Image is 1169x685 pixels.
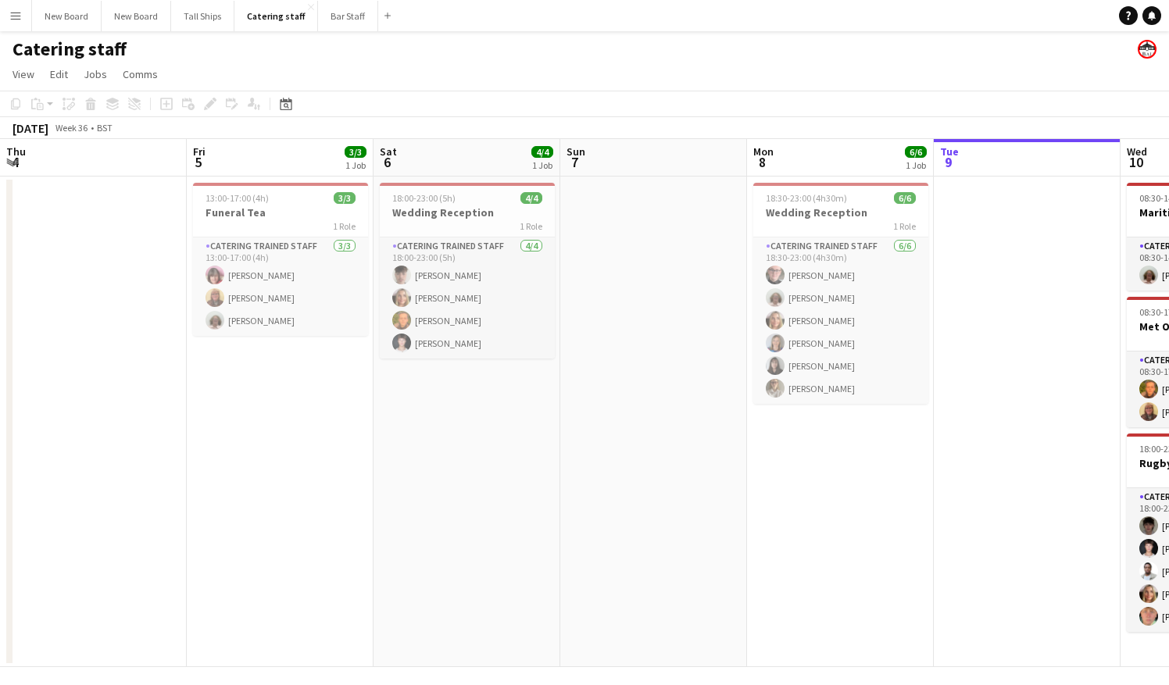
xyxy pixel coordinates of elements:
[4,153,26,171] span: 4
[333,220,356,232] span: 1 Role
[13,67,34,81] span: View
[905,146,927,158] span: 6/6
[938,153,959,171] span: 9
[193,237,368,336] app-card-role: Catering trained staff3/313:00-17:00 (4h)[PERSON_NAME][PERSON_NAME][PERSON_NAME]
[894,192,916,204] span: 6/6
[345,146,366,158] span: 3/3
[123,67,158,81] span: Comms
[531,146,553,158] span: 4/4
[52,122,91,134] span: Week 36
[32,1,102,31] button: New Board
[206,192,269,204] span: 13:00-17:00 (4h)
[377,153,397,171] span: 6
[50,67,68,81] span: Edit
[532,159,552,171] div: 1 Job
[116,64,164,84] a: Comms
[520,192,542,204] span: 4/4
[44,64,74,84] a: Edit
[380,144,397,159] span: Sat
[564,153,585,171] span: 7
[13,120,48,136] div: [DATE]
[753,237,928,404] app-card-role: Catering trained staff6/618:30-23:00 (4h30m)[PERSON_NAME][PERSON_NAME][PERSON_NAME][PERSON_NAME][...
[191,153,206,171] span: 5
[893,220,916,232] span: 1 Role
[97,122,113,134] div: BST
[940,144,959,159] span: Tue
[1124,153,1147,171] span: 10
[13,37,127,61] h1: Catering staff
[753,183,928,404] app-job-card: 18:30-23:00 (4h30m)6/6Wedding Reception1 RoleCatering trained staff6/618:30-23:00 (4h30m)[PERSON_...
[1127,144,1147,159] span: Wed
[234,1,318,31] button: Catering staff
[906,159,926,171] div: 1 Job
[334,192,356,204] span: 3/3
[318,1,378,31] button: Bar Staff
[392,192,456,204] span: 18:00-23:00 (5h)
[567,144,585,159] span: Sun
[766,192,847,204] span: 18:30-23:00 (4h30m)
[751,153,774,171] span: 8
[193,205,368,219] h3: Funeral Tea
[193,183,368,336] app-job-card: 13:00-17:00 (4h)3/3Funeral Tea1 RoleCatering trained staff3/313:00-17:00 (4h)[PERSON_NAME][PERSON...
[171,1,234,31] button: Tall Ships
[380,237,555,359] app-card-role: Catering trained staff4/418:00-23:00 (5h)[PERSON_NAME][PERSON_NAME][PERSON_NAME][PERSON_NAME]
[6,64,41,84] a: View
[102,1,171,31] button: New Board
[345,159,366,171] div: 1 Job
[380,183,555,359] app-job-card: 18:00-23:00 (5h)4/4Wedding Reception1 RoleCatering trained staff4/418:00-23:00 (5h)[PERSON_NAME][...
[753,205,928,219] h3: Wedding Reception
[520,220,542,232] span: 1 Role
[753,144,774,159] span: Mon
[1138,40,1156,59] app-user-avatar: Beach Ballroom
[84,67,107,81] span: Jobs
[380,205,555,219] h3: Wedding Reception
[193,144,206,159] span: Fri
[77,64,113,84] a: Jobs
[6,144,26,159] span: Thu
